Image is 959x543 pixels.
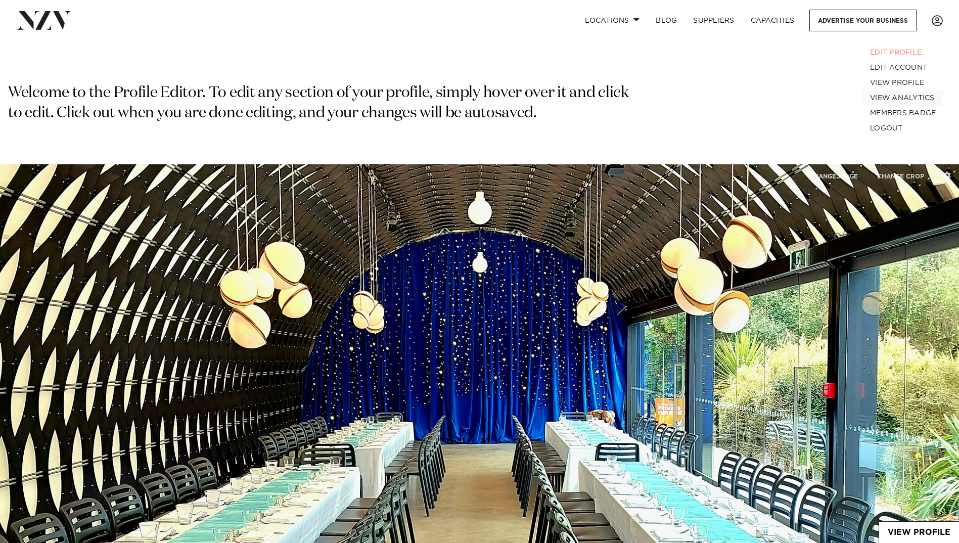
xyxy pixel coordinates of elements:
[577,10,648,31] a: Locations
[743,10,803,31] a: Capacities
[862,121,943,136] a: LOGOUT
[862,106,943,121] a: MEMBERS BADGE
[801,165,866,187] button: CHANGE IMAGE
[862,75,943,91] a: VIEW PROFILE
[648,10,685,31] a: BLOG
[809,10,917,31] a: Advertise your business
[869,165,933,187] button: CHANGE CROP
[862,91,943,106] a: VIEW ANALYTICS
[862,60,943,75] a: EDIT ACCOUNT
[862,45,943,60] a: EDIT PROFILE
[8,83,633,124] p: Welcome to the Profile Editor. To edit any section of your profile, simply hover over it and clic...
[685,10,742,31] a: SUPPLIERS
[879,522,959,543] a: View Profile
[16,11,71,29] img: nzv-logo.png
